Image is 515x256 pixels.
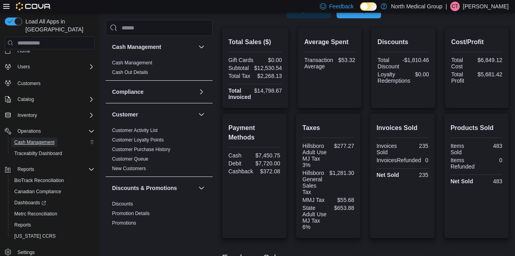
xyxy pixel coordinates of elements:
div: 483 [478,143,502,149]
button: Catalog [14,95,37,104]
a: Traceabilty Dashboard [11,149,65,158]
div: $5,681.42 [478,71,502,78]
span: Operations [14,126,95,136]
button: Customer [197,110,206,119]
span: Reports [11,220,95,230]
div: $7,450.75 [256,152,280,159]
strong: Total Invoiced [228,87,251,100]
input: Dark Mode [360,2,377,11]
a: Customer Purchase History [112,147,170,152]
button: Inventory [14,111,40,120]
a: Customers [14,79,44,88]
button: Discounts & Promotions [112,184,195,192]
div: Total Discount [378,57,399,70]
span: Home [17,48,30,54]
div: $0.00 [414,71,429,78]
h3: Compliance [112,88,143,96]
button: Metrc Reconciliation [8,208,98,219]
div: Hillsboro Adult Use MJ Tax 3% [302,143,327,168]
span: Catalog [14,95,95,104]
h3: Cash Management [112,43,161,51]
div: Cashback [228,168,253,175]
h2: Products Sold [451,123,502,133]
span: Dashboards [14,200,46,206]
button: Operations [2,126,98,137]
span: BioTrack Reconciliation [14,177,64,184]
span: Customers [17,80,41,87]
span: Customers [14,78,95,88]
div: Customer [106,126,213,176]
button: Compliance [112,88,195,96]
span: Washington CCRS [11,231,95,241]
h3: Customer [112,111,138,118]
div: $53.32 [336,57,355,63]
h2: Taxes [302,123,354,133]
a: Cash Management [112,60,152,66]
span: Home [14,46,95,56]
div: MMJ Tax [302,197,327,203]
div: $0.00 [257,57,282,63]
span: Dashboards [11,198,95,208]
button: Canadian Compliance [8,186,98,197]
span: Promotion Details [112,210,150,217]
button: Users [2,61,98,72]
a: Cash Management [11,138,58,147]
button: Operations [14,126,44,136]
div: State Adult Use MJ Tax 6% [302,205,327,230]
span: Inventory [14,111,95,120]
div: Hillsboro General Sales Tax [302,170,326,195]
button: [US_STATE] CCRS [8,231,98,242]
button: Cash Management [8,137,98,148]
div: Subtotal [228,65,251,71]
div: Cash Management [106,58,213,80]
div: $277.27 [330,143,354,149]
a: Canadian Compliance [11,187,64,196]
span: New Customers [112,165,146,172]
button: Catalog [2,94,98,105]
a: BioTrack Reconciliation [11,176,67,185]
strong: Net Sold [451,178,473,184]
h2: Payment Methods [228,123,280,142]
span: Discounts [112,201,133,207]
div: Discounts & Promotions [106,199,213,231]
div: $372.08 [256,168,280,175]
span: Canadian Compliance [11,187,95,196]
div: Transaction Average [304,57,333,70]
div: -$1,810.46 [403,57,429,63]
h2: Cost/Profit [451,37,502,47]
button: Customers [2,77,98,89]
a: New Customers [112,166,146,171]
span: Customer Purchase History [112,146,170,153]
a: Customer Activity List [112,128,158,133]
div: 0 [424,157,428,163]
div: $55.68 [330,197,354,203]
div: Debit [228,160,252,167]
a: Customer Queue [112,156,148,162]
span: Metrc Reconciliation [14,211,57,217]
div: Gift Cards [228,57,254,63]
div: 235 [404,143,428,149]
p: | [445,2,447,11]
div: 0 [478,157,502,163]
span: Reports [14,165,95,174]
a: Cash Out Details [112,70,148,75]
div: $7,720.00 [256,160,280,167]
div: Total Profit [451,71,474,84]
button: Reports [8,219,98,231]
div: Loyalty Redemptions [378,71,410,84]
div: $12,530.54 [254,65,282,71]
button: Discounts & Promotions [197,183,206,193]
span: Metrc Reconciliation [11,209,95,219]
button: Traceabilty Dashboard [8,148,98,159]
button: Inventory [2,110,98,121]
span: Traceabilty Dashboard [11,149,95,158]
div: $14,798.67 [254,87,282,94]
button: Compliance [197,87,206,97]
div: $1,281.30 [329,170,354,176]
div: InvoicesRefunded [376,157,421,163]
button: Customer [112,111,195,118]
span: Cash Management [14,139,54,145]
